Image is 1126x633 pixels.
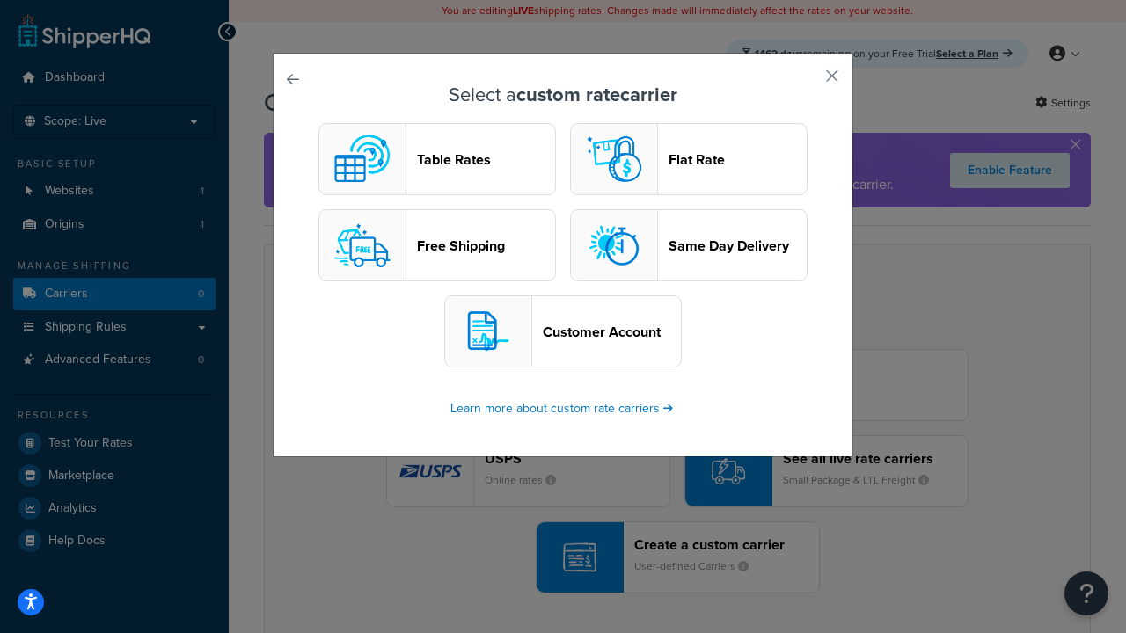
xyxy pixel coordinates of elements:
header: Table Rates [417,151,555,168]
h3: Select a [318,84,808,105]
img: flat logo [579,124,649,194]
img: customerAccount logo [453,296,523,367]
button: customerAccount logoCustomer Account [444,295,682,367]
button: sameday logoSame Day Delivery [570,209,808,281]
strong: custom rate carrier [516,80,677,109]
button: free logoFree Shipping [318,209,556,281]
header: Same Day Delivery [669,237,807,254]
img: sameday logo [579,210,649,280]
header: Free Shipping [417,237,555,254]
header: Customer Account [543,324,681,340]
img: free logo [327,210,398,280]
header: Flat Rate [669,151,807,168]
button: custom logoTable Rates [318,123,556,195]
a: Learn more about custom rate carriers [450,399,676,418]
img: custom logo [327,124,398,194]
button: flat logoFlat Rate [570,123,808,195]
